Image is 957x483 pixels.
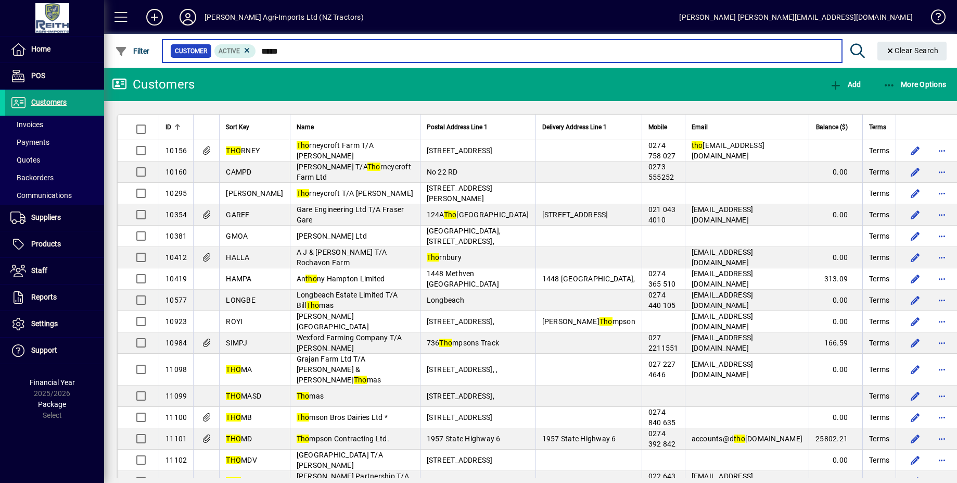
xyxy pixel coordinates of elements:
[934,409,950,426] button: More options
[165,456,187,464] span: 11102
[5,36,104,63] a: Home
[869,274,889,284] span: Terms
[907,142,923,159] button: Edit
[38,400,66,408] span: Package
[934,164,950,180] button: More options
[827,75,863,94] button: Add
[869,364,889,375] span: Terms
[297,275,385,283] span: An ny Hampton Limited
[907,313,923,330] button: Edit
[427,317,494,326] span: [STREET_ADDRESS],
[815,121,857,133] div: Balance ($)
[599,317,613,326] em: Tho
[907,206,923,223] button: Edit
[648,141,676,160] span: 0274 758 027
[869,434,889,444] span: Terms
[907,430,923,447] button: Edit
[907,185,923,202] button: Edit
[307,301,320,309] em: Tho
[297,451,383,469] span: [GEOGRAPHIC_DATA] T/A [PERSON_NAME]
[869,209,889,220] span: Terms
[427,121,488,133] span: Postal Address Line 1
[297,121,414,133] div: Name
[165,168,187,176] span: 10160
[138,8,171,27] button: Add
[734,435,745,443] em: tho
[679,9,913,26] div: [PERSON_NAME] [PERSON_NAME][EMAIL_ADDRESS][DOMAIN_NAME]
[305,275,317,283] em: tho
[175,46,207,56] span: Customer
[5,205,104,231] a: Suppliers
[165,189,187,197] span: 10295
[31,346,57,354] span: Support
[934,206,950,223] button: More options
[542,317,635,326] span: [PERSON_NAME] mpson
[5,231,104,257] a: Products
[648,291,676,309] span: 0274 440 105
[907,409,923,426] button: Edit
[934,335,950,351] button: More options
[427,227,501,245] span: [GEOGRAPHIC_DATA], [STREET_ADDRESS],
[226,435,252,443] span: MD
[165,413,187,422] span: 11100
[881,75,949,94] button: More Options
[692,141,703,150] em: tho
[427,168,458,176] span: No 22 RD
[648,205,676,224] span: 021 043 4010
[297,435,389,443] span: mpson Contracting Ltd.
[219,47,240,55] span: Active
[869,188,889,199] span: Terms
[226,146,241,155] em: THO
[692,205,754,224] span: [EMAIL_ADDRESS][DOMAIN_NAME]
[869,455,889,465] span: Terms
[165,121,171,133] span: ID
[297,435,310,443] em: Tho
[809,290,862,311] td: 0.00
[367,163,380,171] em: Tho
[427,184,493,203] span: [STREET_ADDRESS][PERSON_NAME]
[427,392,494,400] span: [STREET_ADDRESS],
[31,293,57,301] span: Reports
[648,163,674,181] span: 0273 555252
[297,141,374,160] span: rneycroft Farm T/A [PERSON_NAME]
[31,266,47,275] span: Staff
[226,189,283,197] span: [PERSON_NAME]
[297,121,314,133] span: Name
[10,156,40,164] span: Quotes
[809,407,862,428] td: 0.00
[31,240,61,248] span: Products
[869,338,889,348] span: Terms
[934,228,950,244] button: More options
[692,360,754,379] span: [EMAIL_ADDRESS][DOMAIN_NAME]
[165,435,187,443] span: 11101
[31,45,50,53] span: Home
[542,435,616,443] span: 1957 State Highway 6
[297,312,369,331] span: [PERSON_NAME][GEOGRAPHIC_DATA]
[5,311,104,337] a: Settings
[297,413,310,422] em: Tho
[226,317,243,326] span: ROYI
[5,116,104,133] a: Invoices
[427,296,464,304] span: Longbeach
[692,121,803,133] div: Email
[297,291,398,309] span: Longbeach Estate Limited T/A Bill mas
[165,210,187,219] span: 10354
[934,388,950,404] button: More options
[692,312,754,331] span: [EMAIL_ADDRESS][DOMAIN_NAME]
[165,253,187,262] span: 10412
[809,268,862,290] td: 313.09
[427,456,493,464] span: [STREET_ADDRESS]
[165,317,187,326] span: 10923
[297,189,414,197] span: rneycroft T/A [PERSON_NAME]
[427,435,501,443] span: 1957 State Highway 6
[297,141,310,150] em: Tho
[648,333,679,352] span: 027 2211551
[297,163,411,181] span: [PERSON_NAME] T/A rneycroft Farm Ltd
[297,248,387,267] span: A J & [PERSON_NAME] T/A Rochavon Farm
[809,332,862,354] td: 166.59
[112,42,152,60] button: Filter
[10,174,54,182] span: Backorders
[165,392,187,400] span: 11099
[869,412,889,423] span: Terms
[226,413,241,422] em: THO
